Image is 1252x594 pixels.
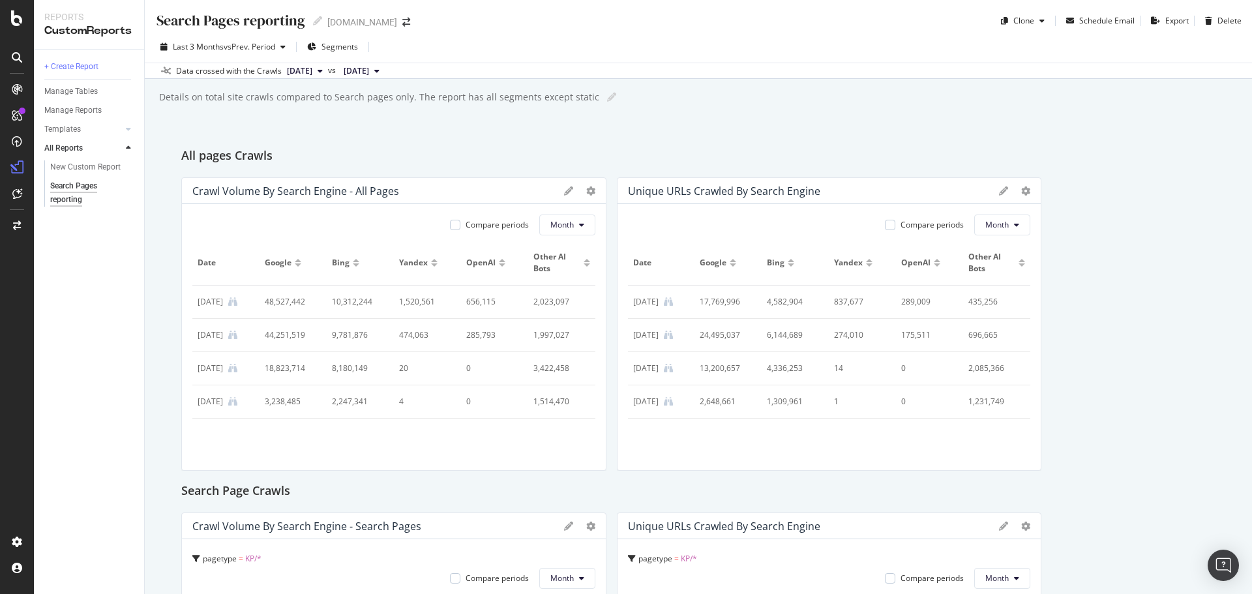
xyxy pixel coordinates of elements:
div: 435,256 [968,296,1019,308]
button: [DATE] [282,63,328,79]
button: Delete [1200,10,1242,31]
div: 9,781,876 [332,329,383,341]
span: = [674,553,679,564]
div: New Custom Report [50,160,121,174]
div: Delete [1217,15,1242,26]
div: Manage Reports [44,104,102,117]
div: Crawl Volume By Search Engine - All pages [192,185,399,198]
span: pagetype [638,553,672,564]
div: 44,251,519 [265,329,316,341]
span: Month [985,572,1009,584]
div: 656,115 [466,296,517,308]
div: Compare periods [901,572,964,584]
div: 1 Sep. 2025 [633,396,659,408]
button: Segments [302,37,363,57]
span: = [239,553,243,564]
div: Schedule Email [1079,15,1135,26]
div: Open Intercom Messenger [1208,550,1239,581]
div: 14 [834,363,885,374]
div: 17,769,996 [700,296,751,308]
div: 6,144,689 [767,329,818,341]
i: Edit report name [607,93,616,102]
span: Last 3 Months [173,41,224,52]
a: Manage Reports [44,104,135,117]
div: 1 Aug. 2025 [633,363,659,374]
button: Last 3 MonthsvsPrev. Period [155,37,291,57]
div: Compare periods [901,219,964,230]
div: Search Pages reporting [50,179,123,207]
span: Yandex [834,257,863,269]
span: Month [550,572,574,584]
a: Search Pages reporting [50,179,135,207]
div: Compare periods [466,219,529,230]
div: 1,514,470 [533,396,584,408]
div: Templates [44,123,81,136]
span: Bing [332,257,350,269]
div: 1 [834,396,885,408]
button: Month [539,215,595,235]
div: 1,309,961 [767,396,818,408]
div: 696,665 [968,329,1019,341]
div: Compare periods [466,572,529,584]
i: Edit report name [313,16,322,25]
div: 1 Jul. 2025 [633,329,659,341]
div: Data crossed with the Crawls [176,65,282,77]
div: Manage Tables [44,85,98,98]
div: Crawl Volume By Search Engine - All pagesCompare periodsMonthDateGoogleBingYandexOpenAIOther AI B... [181,177,606,471]
div: Search Page Crawls [181,481,1215,502]
a: + Create Report [44,60,135,74]
div: Unique URLs Crawled By Search Engine [628,520,820,533]
div: Unique URLs Crawled By Search Engine [628,185,820,198]
a: Manage Tables [44,85,135,98]
span: Other AI Bots [968,251,1015,275]
span: Month [550,219,574,230]
div: 13,200,657 [700,363,751,374]
div: 0 [901,396,952,408]
div: 285,793 [466,329,517,341]
div: 3,238,485 [265,396,316,408]
div: 18,823,714 [265,363,316,374]
span: Bing [767,257,784,269]
button: Clone [996,10,1050,31]
div: + Create Report [44,60,98,74]
div: 2,085,366 [968,363,1019,374]
div: All Reports [44,141,83,155]
span: Date [198,257,251,269]
button: Schedule Email [1061,10,1135,31]
div: 4,336,253 [767,363,818,374]
span: vs Prev. Period [224,41,275,52]
div: 1,997,027 [533,329,584,341]
div: Search Pages reporting [155,10,305,31]
span: OpenAI [466,257,496,269]
div: 2,648,661 [700,396,751,408]
div: 1 Jul. 2025 [198,329,223,341]
div: All pages Crawls [181,146,1215,167]
div: 8,180,149 [332,363,383,374]
div: 1,520,561 [399,296,450,308]
div: 1 Aug. 2025 [198,363,223,374]
span: 2025 May. 19th [344,65,369,77]
div: 24,495,037 [700,329,751,341]
h2: Search Page Crawls [181,481,290,502]
span: vs [328,65,338,76]
span: Google [265,257,291,269]
button: [DATE] [338,63,385,79]
h2: All pages Crawls [181,146,273,167]
div: 1 Jun. 2025 [198,296,223,308]
div: 2,023,097 [533,296,584,308]
div: 1 Sep. 2025 [198,396,223,408]
button: Month [974,215,1030,235]
div: 0 [466,396,517,408]
div: 0 [901,363,952,374]
button: Export [1146,10,1189,31]
div: 48,527,442 [265,296,316,308]
div: 20 [399,363,450,374]
a: New Custom Report [50,160,135,174]
span: Date [633,257,687,269]
div: 274,010 [834,329,885,341]
div: 10,312,244 [332,296,383,308]
span: Google [700,257,726,269]
button: Month [974,568,1030,589]
div: CustomReports [44,23,134,38]
a: All Reports [44,141,122,155]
